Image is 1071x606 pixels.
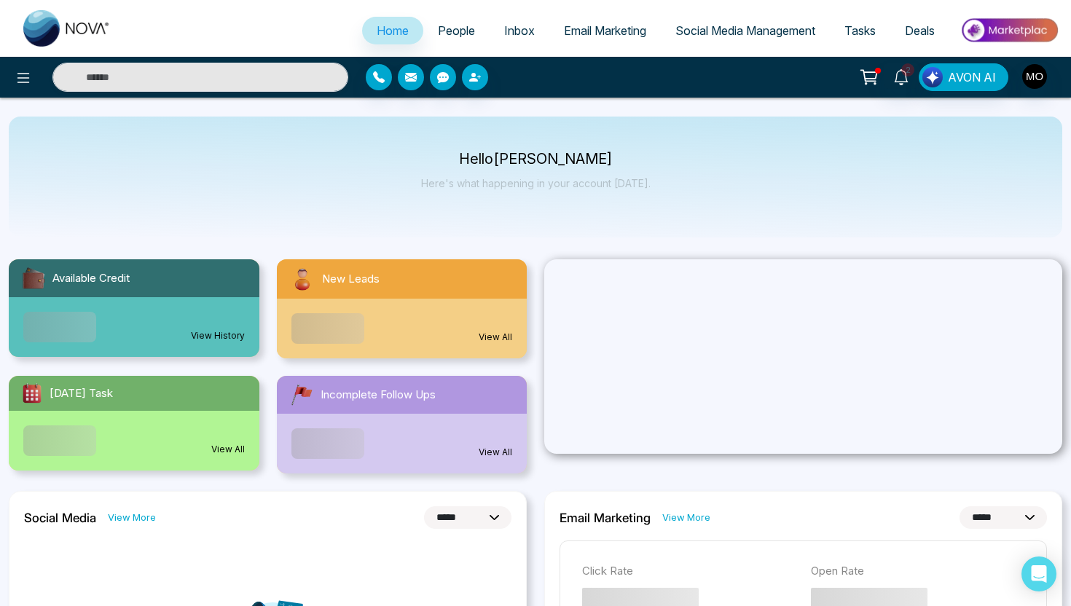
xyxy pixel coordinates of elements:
span: AVON AI [948,68,996,86]
span: Deals [905,23,935,38]
a: Social Media Management [661,17,830,44]
img: followUps.svg [289,382,315,408]
a: View All [479,446,512,459]
a: View History [191,329,245,342]
a: Inbox [490,17,549,44]
a: Home [362,17,423,44]
img: Nova CRM Logo [23,10,111,47]
span: [DATE] Task [50,385,113,402]
span: New Leads [322,271,380,288]
span: People [438,23,475,38]
img: User Avatar [1022,64,1047,89]
a: View All [211,443,245,456]
span: Tasks [844,23,876,38]
span: 2 [901,63,914,76]
a: 2 [884,63,919,89]
img: newLeads.svg [289,265,316,293]
a: Deals [890,17,949,44]
span: Social Media Management [675,23,815,38]
div: Open Intercom Messenger [1021,556,1056,591]
a: Incomplete Follow UpsView All [268,376,536,473]
button: AVON AI [919,63,1008,91]
a: Tasks [830,17,890,44]
span: Available Credit [52,270,130,287]
a: People [423,17,490,44]
a: View All [479,331,512,344]
span: Email Marketing [564,23,646,38]
a: Email Marketing [549,17,661,44]
img: Lead Flow [922,67,943,87]
img: availableCredit.svg [20,265,47,291]
a: View More [662,511,710,524]
a: New LeadsView All [268,259,536,358]
span: Incomplete Follow Ups [321,387,436,404]
span: Home [377,23,409,38]
h2: Social Media [24,511,96,525]
p: Here's what happening in your account [DATE]. [421,177,651,189]
span: Inbox [504,23,535,38]
p: Click Rate [582,563,796,580]
p: Hello [PERSON_NAME] [421,153,651,165]
h2: Email Marketing [560,511,651,525]
p: Open Rate [811,563,1025,580]
a: View More [108,511,156,524]
img: todayTask.svg [20,382,44,405]
img: Market-place.gif [957,14,1062,47]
